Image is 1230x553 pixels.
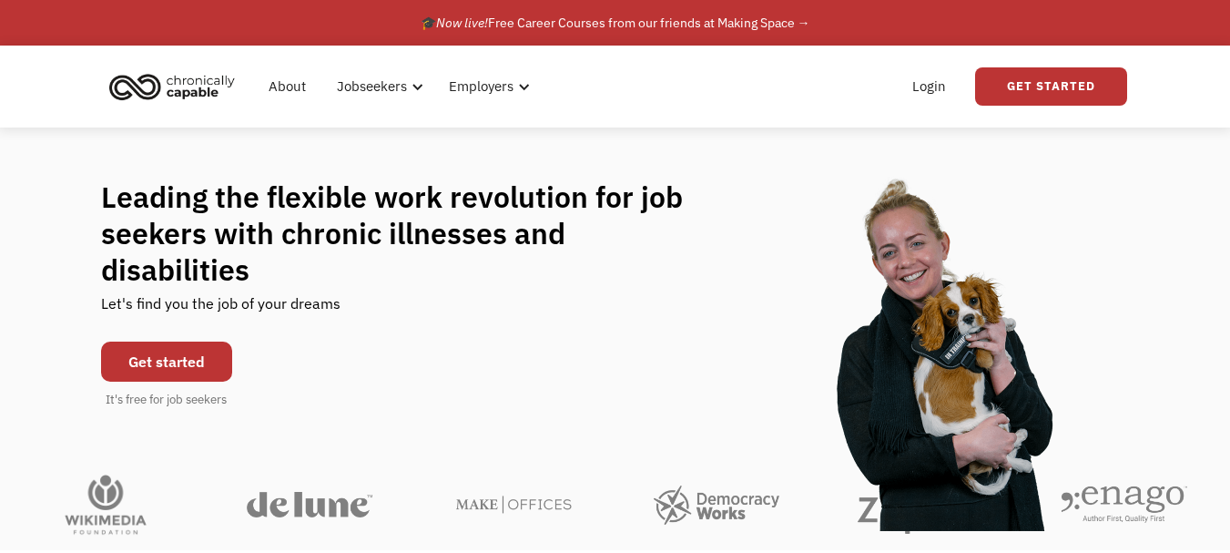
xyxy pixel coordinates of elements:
[438,57,535,116] div: Employers
[101,288,341,333] div: Let's find you the job of your dreams
[101,179,718,288] h1: Leading the flexible work revolution for job seekers with chronic illnesses and disabilities
[326,57,429,116] div: Jobseekers
[901,57,957,116] a: Login
[337,76,407,97] div: Jobseekers
[106,391,227,409] div: It's free for job seekers
[101,342,232,382] a: Get started
[421,12,810,34] div: 🎓 Free Career Courses from our friends at Making Space →
[104,67,249,107] a: home
[104,67,240,107] img: Chronically Capable logo
[449,76,513,97] div: Employers
[436,15,488,31] em: Now live!
[975,67,1127,106] a: Get Started
[258,57,317,116] a: About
